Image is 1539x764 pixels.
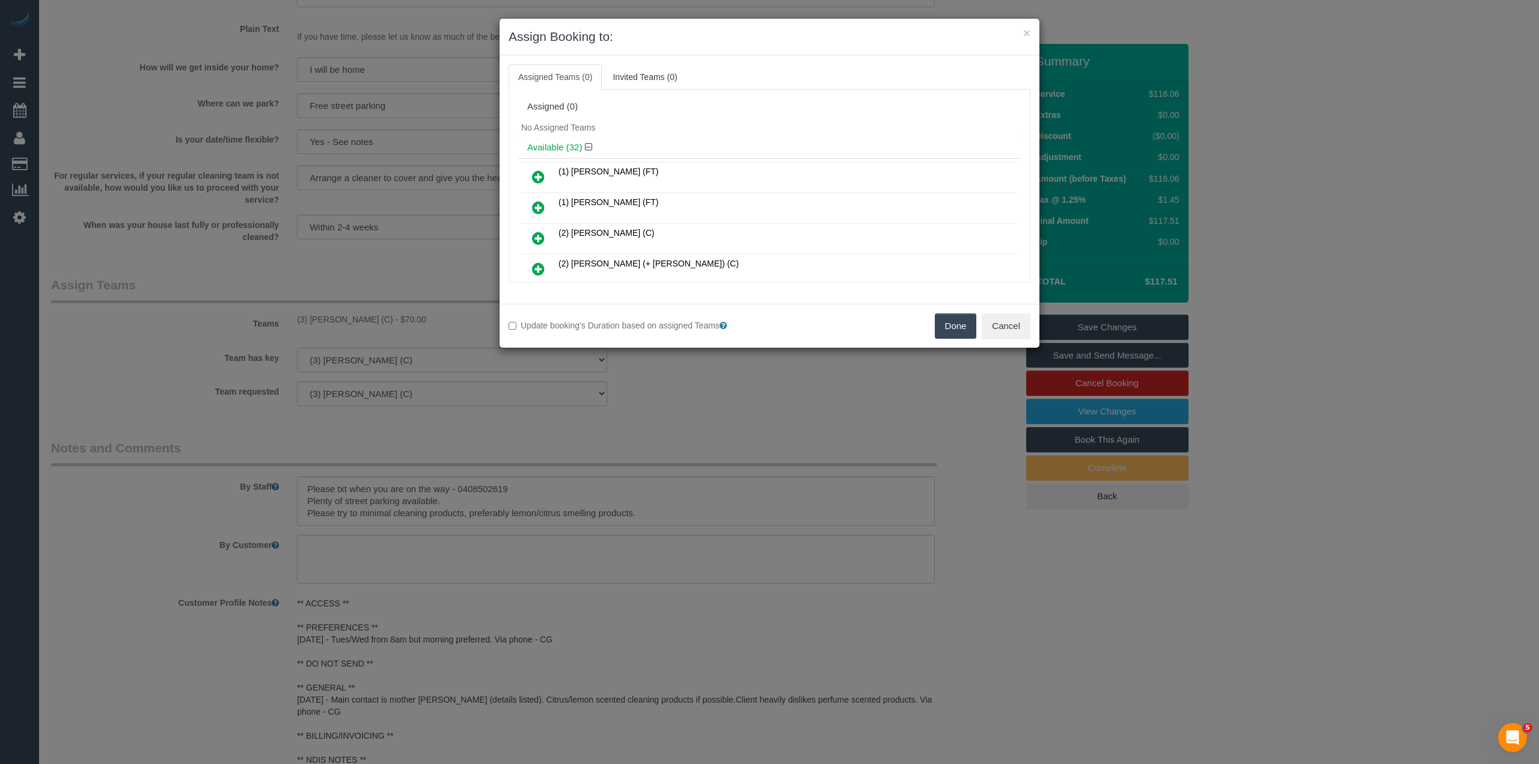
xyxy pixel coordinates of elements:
[1523,723,1532,733] span: 5
[521,123,595,132] span: No Assigned Teams
[1498,723,1527,752] iframe: Intercom live chat
[509,28,1030,46] h3: Assign Booking to:
[982,313,1030,339] button: Cancel
[509,319,760,331] label: Update booking's Duration based on assigned Teams
[558,197,658,207] span: (1) [PERSON_NAME] (FT)
[558,228,654,238] span: (2) [PERSON_NAME] (C)
[558,167,658,176] span: (1) [PERSON_NAME] (FT)
[603,64,687,90] a: Invited Teams (0)
[1023,26,1030,39] button: ×
[509,322,516,330] input: Update booking's Duration based on assigned Teams
[509,64,602,90] a: Assigned Teams (0)
[935,313,977,339] button: Done
[558,259,739,268] span: (2) [PERSON_NAME] (+ [PERSON_NAME]) (C)
[527,143,1012,153] h4: Available (32)
[527,102,1012,112] div: Assigned (0)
